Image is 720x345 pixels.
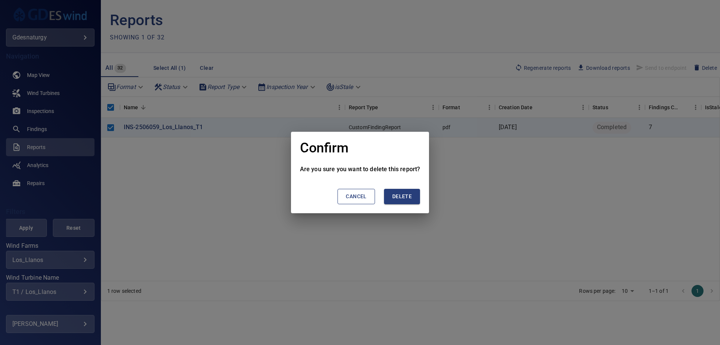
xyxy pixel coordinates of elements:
button: Cancel [337,189,375,204]
span: Cancel [346,192,366,201]
button: Delete [384,189,420,204]
span: Delete [392,192,412,201]
p: Are you sure you want to delete this report? [300,165,420,174]
h1: Confirm [300,141,348,156]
